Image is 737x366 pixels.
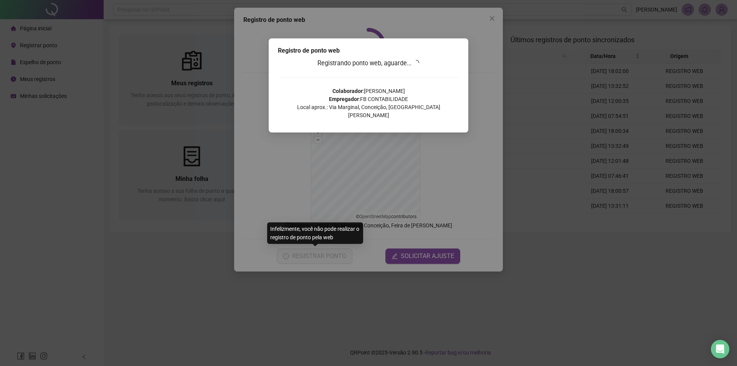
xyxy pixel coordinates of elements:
div: Open Intercom Messenger [711,340,729,358]
div: Infelizmente, você não pode realizar o registro de ponto pela web [267,222,363,244]
h3: Registrando ponto web, aguarde... [278,58,459,68]
strong: Empregador [329,96,359,102]
div: Registro de ponto web [278,46,459,55]
p: : [PERSON_NAME] : FB CONTABILIDADE Local aprox.: Via Marginal, Conceição, [GEOGRAPHIC_DATA][PERSO... [278,87,459,119]
span: loading [413,60,420,66]
strong: Colaborador [332,88,363,94]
